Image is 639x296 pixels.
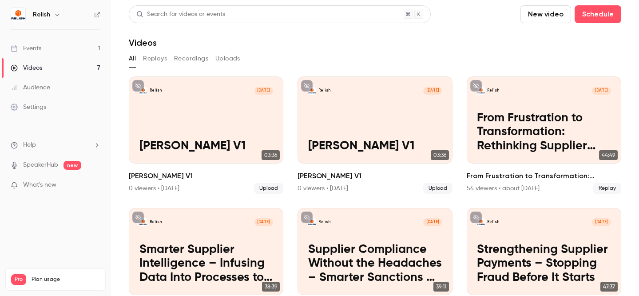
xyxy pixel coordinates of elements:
div: 0 viewers • [DATE] [129,184,179,193]
p: [PERSON_NAME] V1 [139,139,273,153]
a: Russel V1Relish[DATE][PERSON_NAME] V103:36[PERSON_NAME] V10 viewers • [DATE]Upload [298,76,452,194]
p: Relish [318,88,330,93]
button: All [129,52,136,66]
span: new [64,161,81,170]
button: Replays [143,52,167,66]
button: Uploads [215,52,240,66]
span: What's new [23,180,56,190]
span: Plan usage [32,276,100,283]
div: Settings [11,103,46,112]
div: 0 viewers • [DATE] [298,184,348,193]
p: Relish [318,220,330,225]
div: Audience [11,83,50,92]
span: 44:49 [599,150,618,160]
span: Help [23,140,36,150]
button: Recordings [174,52,208,66]
iframe: Noticeable Trigger [90,181,100,189]
div: Videos [11,64,42,72]
span: 03:36 [262,150,280,160]
span: Upload [423,183,452,194]
a: Russel V1Relish[DATE][PERSON_NAME] V103:36[PERSON_NAME] V10 viewers • [DATE]Upload [129,76,283,194]
p: Smarter Supplier Intelligence – Infusing Data Into Processes to Reduce Risk & Improve Decisions [139,243,273,285]
a: From Frustration to Transformation: Rethinking Supplier Validation at Grand Valley State Universi... [467,76,621,194]
p: Relish [150,220,162,225]
button: unpublished [470,212,482,223]
p: From Frustration to Transformation: Rethinking Supplier Validation at [GEOGRAPHIC_DATA] [477,111,611,153]
span: [DATE] [254,87,273,95]
button: unpublished [301,212,313,223]
p: Relish [487,220,499,225]
li: Russel V1 [298,76,452,194]
p: [PERSON_NAME] V1 [308,139,442,153]
button: New video [520,5,571,23]
h2: [PERSON_NAME] V1 [129,171,283,181]
h2: [PERSON_NAME] V1 [298,171,452,181]
button: unpublished [301,80,313,92]
li: Russel V1 [129,76,283,194]
button: unpublished [470,80,482,92]
li: From Frustration to Transformation: Rethinking Supplier Validation at Grand Valley State University [467,76,621,194]
span: Upload [254,183,283,194]
span: [DATE] [423,218,442,226]
img: Relish [11,8,25,22]
section: Videos [129,5,621,291]
span: [DATE] [254,218,273,226]
li: help-dropdown-opener [11,140,100,150]
h1: Videos [129,37,157,48]
button: unpublished [132,212,144,223]
p: Strengthening Supplier Payments – Stopping Fraud Before It Starts [477,243,611,285]
span: [DATE] [592,87,611,95]
span: 38:39 [262,282,280,292]
p: Supplier Compliance Without the Headaches – Smarter Sanctions & Watchlist Monitoring [308,243,442,285]
button: Schedule [575,5,621,23]
div: 54 viewers • about [DATE] [467,184,540,193]
span: 03:36 [431,150,449,160]
span: 39:11 [433,282,449,292]
span: 47:37 [600,282,618,292]
p: Relish [487,88,499,93]
div: Events [11,44,41,53]
div: Search for videos or events [136,10,225,19]
button: unpublished [132,80,144,92]
span: [DATE] [423,87,442,95]
h6: Relish [33,10,50,19]
a: SpeakerHub [23,160,58,170]
span: [DATE] [592,218,611,226]
span: Replay [593,183,621,194]
span: Pro [11,274,26,285]
h2: From Frustration to Transformation: Rethinking Supplier Validation at [GEOGRAPHIC_DATA] [467,171,621,181]
p: Relish [150,88,162,93]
